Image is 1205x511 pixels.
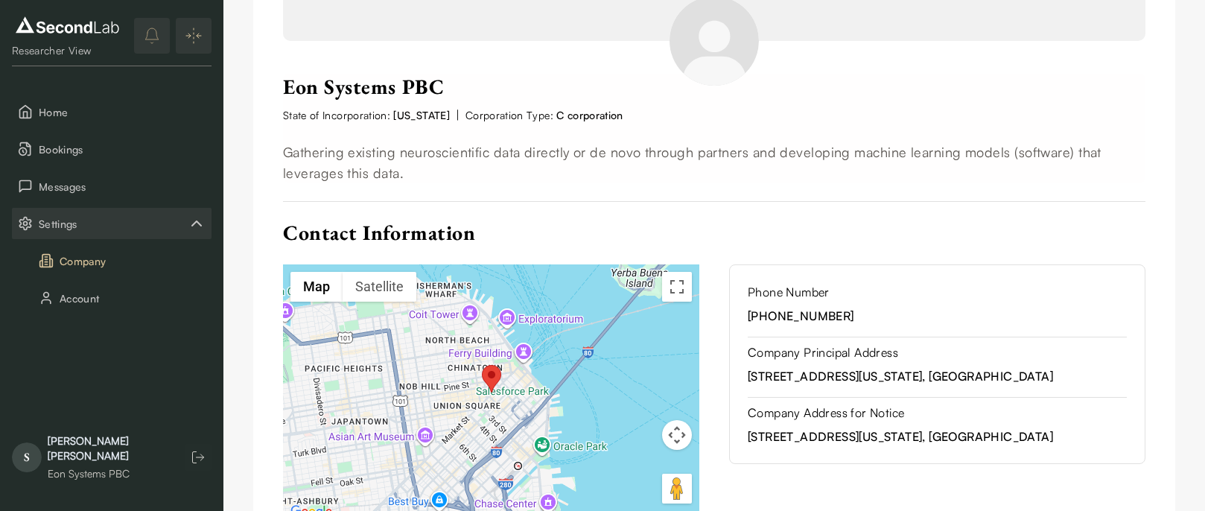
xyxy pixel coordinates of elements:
span: Home [39,104,206,120]
button: Map camera controls [662,420,692,450]
div: Researcher View [12,43,123,58]
span: [STREET_ADDRESS][US_STATE] , [GEOGRAPHIC_DATA] [748,367,1127,385]
span: Company Principal Address [748,343,1127,361]
span: [STREET_ADDRESS][US_STATE] , [GEOGRAPHIC_DATA] [748,428,1127,445]
span: Bookings [39,142,206,157]
button: Messages [12,171,212,202]
button: Log out [185,444,212,471]
button: Show street map [290,272,343,302]
button: Company [12,245,212,276]
span: Messages [39,179,206,194]
span: Company Address for Notice [748,404,1127,422]
span: State of Incorporation: [283,107,450,123]
button: Home [12,96,212,127]
button: Expand/Collapse sidebar [176,18,212,54]
button: Account [12,282,212,314]
button: Toggle fullscreen view [662,272,692,302]
button: Drag Pegman onto the map to open Street View [662,474,692,504]
button: Show satellite imagery [343,272,416,302]
span: Corporation Type: [465,107,623,123]
span: [US_STATE] [393,109,450,121]
div: [PERSON_NAME] [PERSON_NAME] [48,434,170,463]
span: C corporation [556,109,623,121]
button: notifications [134,18,170,54]
span: Settings [39,216,188,232]
span: Phone Number [748,283,1127,301]
img: logo [12,13,123,37]
button: Settings [12,208,212,239]
div: | [283,106,1145,124]
span: [PHONE_NUMBER] [748,307,1127,325]
div: Eon Systems PBC [48,466,170,481]
div: Contact Information [283,220,1145,246]
p: Gathering existing neuroscientific data directly or de novo through partners and developing machi... [283,142,1145,183]
span: Eon Systems PBC [283,74,444,100]
span: S [12,442,42,472]
button: Bookings [12,133,212,165]
div: Settings sub items [12,208,212,239]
